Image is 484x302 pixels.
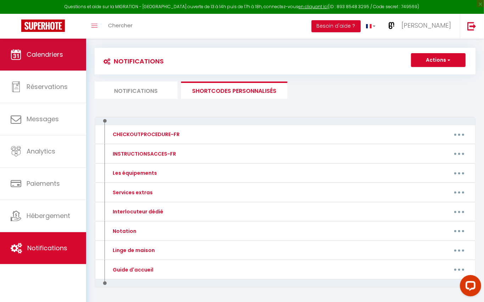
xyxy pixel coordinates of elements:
span: Calendriers [27,50,63,59]
div: INSTRUCTIONSACCES-FR [111,150,176,158]
a: ... [PERSON_NAME] [381,14,460,39]
div: CHECKOUTPROCEDURE-FR [111,130,180,138]
iframe: LiveChat chat widget [454,272,484,302]
div: Interlocuteur dédié [111,208,163,216]
h3: Notifications [100,53,164,69]
span: Réservations [27,82,68,91]
div: Guide d'accueil [111,266,153,274]
div: Services extras [111,189,153,196]
div: Les équipements [111,169,157,177]
a: en cliquant ici [299,4,328,10]
div: Notation [111,227,136,235]
span: Analytics [27,147,55,156]
img: logout [467,22,476,30]
button: Besoin d'aide ? [311,20,361,32]
span: [PERSON_NAME] [401,21,451,30]
img: Super Booking [21,19,65,32]
span: Chercher [108,22,133,29]
div: Linge de maison [111,246,155,254]
button: Actions [411,53,466,67]
img: ... [386,20,397,31]
span: Notifications [27,244,67,252]
span: Paiements [27,179,60,188]
a: Chercher [103,14,138,39]
span: Hébergement [27,211,70,220]
span: Messages [27,114,59,123]
li: Notifications [95,82,178,99]
li: SHORTCODES PERSONNALISÉS [181,82,287,99]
